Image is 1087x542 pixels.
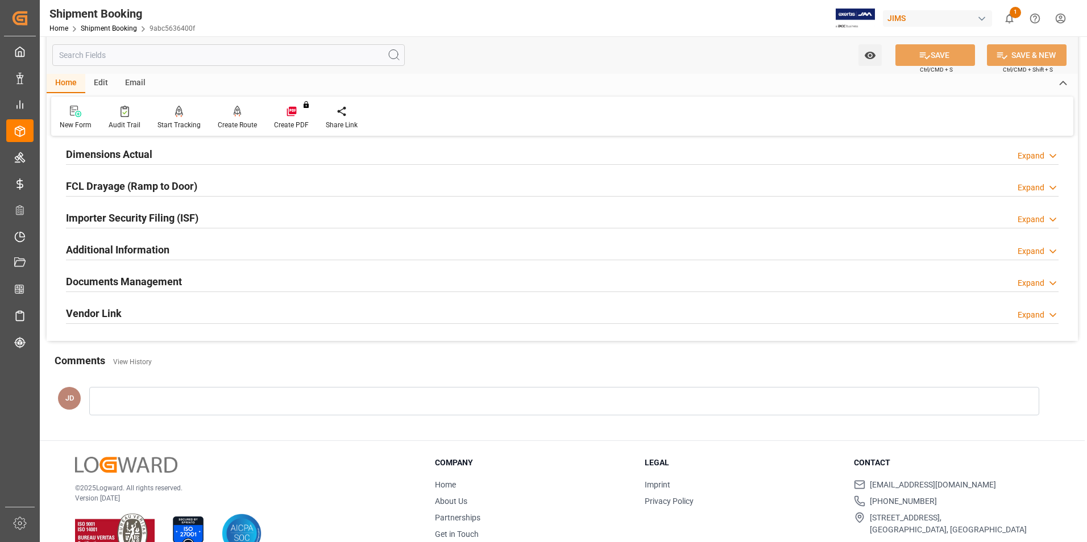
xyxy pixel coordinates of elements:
[883,10,992,27] div: JIMS
[75,493,406,503] p: Version [DATE]
[435,497,467,506] a: About Us
[55,353,105,368] h2: Comments
[435,530,479,539] a: Get in Touch
[435,480,456,489] a: Home
[66,210,198,226] h2: Importer Security Filing (ISF)
[66,306,122,321] h2: Vendor Link
[836,9,875,28] img: Exertis%20JAM%20-%20Email%20Logo.jpg_1722504956.jpg
[49,24,68,32] a: Home
[81,24,137,32] a: Shipment Booking
[66,178,197,194] h2: FCL Drayage (Ramp to Door)
[997,6,1022,31] button: show 1 new notifications
[66,147,152,162] h2: Dimensions Actual
[157,120,201,130] div: Start Tracking
[870,512,1027,536] span: [STREET_ADDRESS], [GEOGRAPHIC_DATA], [GEOGRAPHIC_DATA]
[1022,6,1048,31] button: Help Center
[85,74,117,93] div: Edit
[66,274,182,289] h2: Documents Management
[1003,65,1053,74] span: Ctrl/CMD + Shift + S
[987,44,1067,66] button: SAVE & NEW
[52,44,405,66] input: Search Fields
[645,497,694,506] a: Privacy Policy
[854,457,1049,469] h3: Contact
[109,120,140,130] div: Audit Trail
[883,7,997,29] button: JIMS
[75,483,406,493] p: © 2025 Logward. All rights reserved.
[1018,182,1044,194] div: Expand
[870,495,937,507] span: [PHONE_NUMBER]
[1018,214,1044,226] div: Expand
[75,457,177,473] img: Logward Logo
[1018,277,1044,289] div: Expand
[113,358,152,366] a: View History
[1018,245,1044,257] div: Expand
[47,74,85,93] div: Home
[435,457,630,469] h3: Company
[49,5,195,22] div: Shipment Booking
[326,120,358,130] div: Share Link
[920,65,953,74] span: Ctrl/CMD + S
[435,513,480,522] a: Partnerships
[1010,7,1021,18] span: 1
[645,457,840,469] h3: Legal
[645,480,670,489] a: Imprint
[66,242,169,257] h2: Additional Information
[60,120,92,130] div: New Form
[858,44,882,66] button: open menu
[218,120,257,130] div: Create Route
[65,394,74,402] span: JD
[117,74,154,93] div: Email
[895,44,975,66] button: SAVE
[1018,309,1044,321] div: Expand
[870,479,996,491] span: [EMAIL_ADDRESS][DOMAIN_NAME]
[1018,150,1044,162] div: Expand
